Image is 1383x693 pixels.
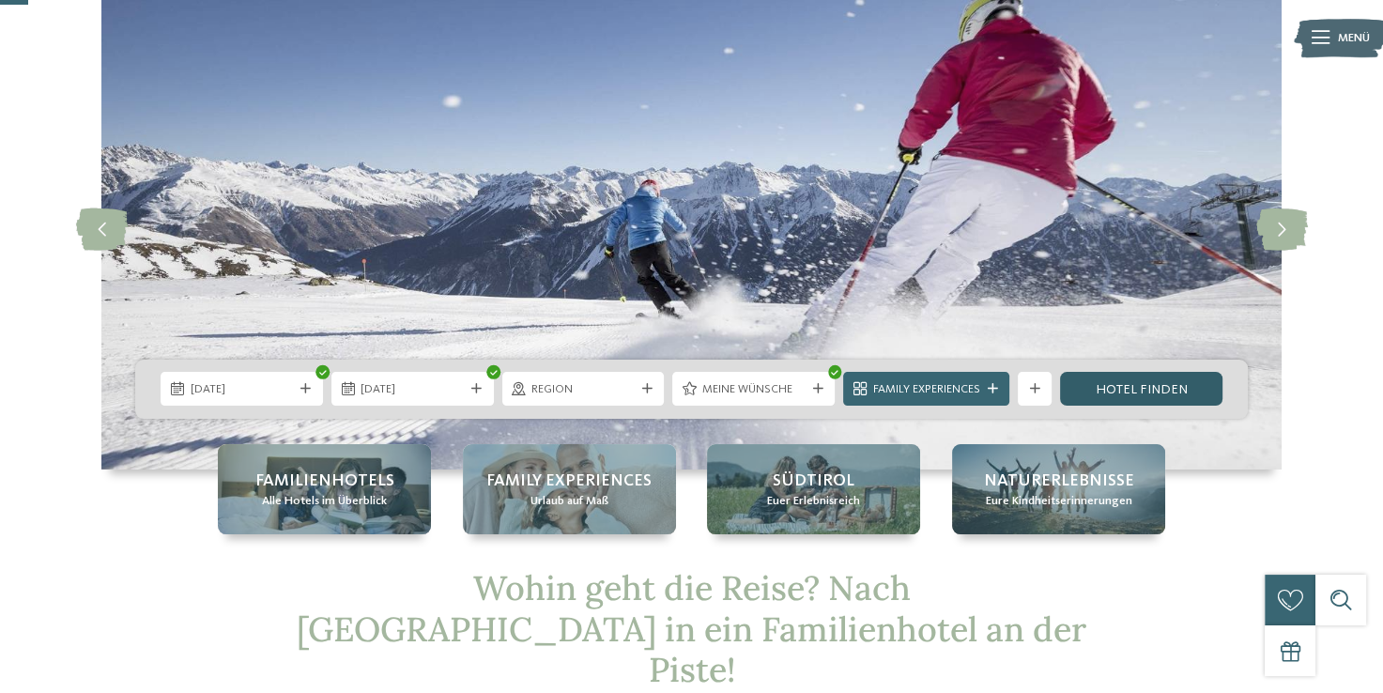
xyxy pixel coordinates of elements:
[218,444,431,534] a: Familienhotel an der Piste = Spaß ohne Ende Familienhotels Alle Hotels im Überblick
[767,493,860,510] span: Euer Erlebnisreich
[255,470,394,493] span: Familienhotels
[707,444,920,534] a: Familienhotel an der Piste = Spaß ohne Ende Südtirol Euer Erlebnisreich
[985,493,1131,510] span: Eure Kindheitserinnerungen
[873,381,980,398] span: Family Experiences
[952,444,1165,534] a: Familienhotel an der Piste = Spaß ohne Ende Naturerlebnisse Eure Kindheitserinnerungen
[191,381,294,398] span: [DATE]
[486,470,652,493] span: Family Experiences
[773,470,854,493] span: Südtirol
[262,493,387,510] span: Alle Hotels im Überblick
[983,470,1133,493] span: Naturerlebnisse
[361,381,464,398] span: [DATE]
[463,444,676,534] a: Familienhotel an der Piste = Spaß ohne Ende Family Experiences Urlaub auf Maß
[531,381,635,398] span: Region
[530,493,608,510] span: Urlaub auf Maß
[297,566,1086,690] span: Wohin geht die Reise? Nach [GEOGRAPHIC_DATA] in ein Familienhotel an der Piste!
[1060,372,1222,406] a: Hotel finden
[702,381,806,398] span: Meine Wünsche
